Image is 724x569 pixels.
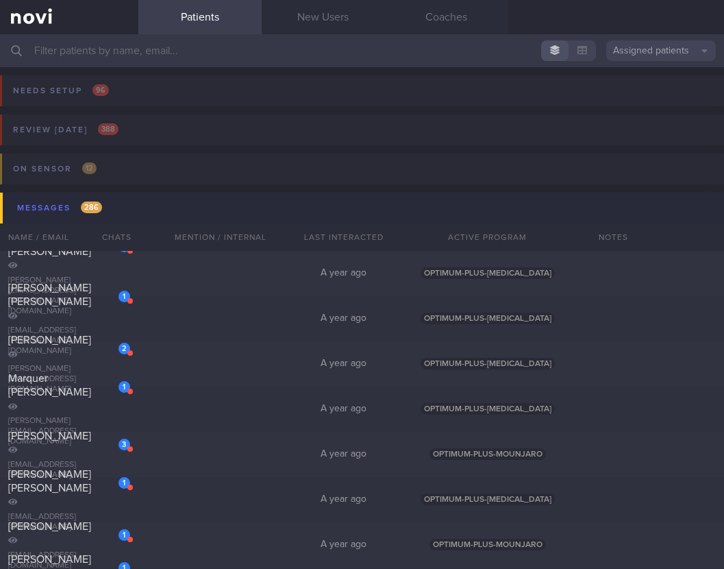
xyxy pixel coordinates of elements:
[429,539,546,550] span: OPTIMUM-PLUS-MOUNJARO
[429,448,546,460] span: OPTIMUM-PLUS-MOUNJARO
[282,267,405,280] div: A year ago
[8,521,91,532] span: [PERSON_NAME]
[8,335,91,346] span: [PERSON_NAME]
[118,529,130,541] div: 1
[282,358,405,370] div: A year ago
[159,223,282,251] div: Mention / Internal
[14,199,105,217] div: Messages
[421,494,555,505] span: OPTIMUM-PLUS-[MEDICAL_DATA]
[10,160,100,178] div: On sensor
[118,291,130,302] div: 1
[282,448,405,461] div: A year ago
[421,313,555,324] span: OPTIMUM-PLUS-[MEDICAL_DATA]
[282,223,405,251] div: Last Interacted
[8,469,91,494] span: [PERSON_NAME] [PERSON_NAME]
[421,267,555,279] span: OPTIMUM-PLUS-[MEDICAL_DATA]
[82,162,97,174] span: 12
[8,431,91,441] span: [PERSON_NAME]
[8,416,130,447] div: [PERSON_NAME][EMAIL_ADDRESS][DOMAIN_NAME]
[118,381,130,393] div: 1
[282,539,405,551] div: A year ago
[8,326,130,356] div: [EMAIL_ADDRESS][PERSON_NAME][DOMAIN_NAME]
[421,403,555,415] span: OPTIMUM-PLUS-[MEDICAL_DATA]
[8,460,130,481] div: [EMAIL_ADDRESS][DOMAIN_NAME]
[421,358,555,370] span: OPTIMUM-PLUS-[MEDICAL_DATA]
[118,241,130,252] div: 1
[405,223,570,251] div: Active Program
[282,313,405,325] div: A year ago
[606,40,716,61] button: Assigned patients
[81,202,102,213] span: 286
[8,512,130,533] div: [EMAIL_ADDRESS][DOMAIN_NAME]
[8,282,91,307] span: [PERSON_NAME] [PERSON_NAME]
[282,494,405,506] div: A year ago
[8,276,130,317] div: [PERSON_NAME][EMAIL_ADDRESS][PERSON_NAME][DOMAIN_NAME]
[10,82,112,100] div: Needs setup
[92,84,109,96] span: 96
[8,232,91,257] span: [PERSON_NAME] [PERSON_NAME]
[84,223,138,251] div: Chats
[282,403,405,415] div: A year ago
[8,364,130,395] div: [PERSON_NAME][EMAIL_ADDRESS][DOMAIN_NAME]
[118,343,130,354] div: 2
[98,123,118,135] span: 388
[118,439,130,450] div: 3
[8,373,91,398] span: Marquer [PERSON_NAME]
[10,121,122,139] div: Review [DATE]
[118,477,130,489] div: 1
[590,223,724,251] div: Notes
